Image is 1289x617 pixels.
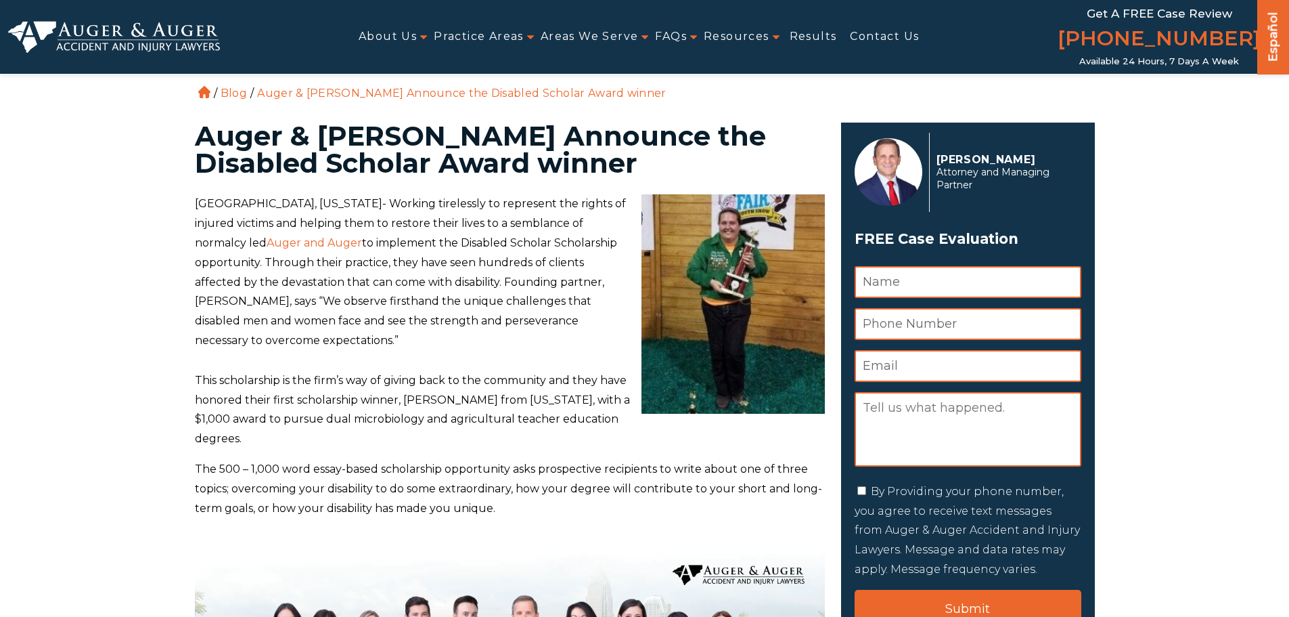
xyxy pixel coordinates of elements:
p: [GEOGRAPHIC_DATA], [US_STATE]- Working tirelessly to represent the rights of injured victims and ... [195,194,825,350]
a: [PHONE_NUMBER] [1058,24,1261,56]
h1: Auger & [PERSON_NAME] Announce the Disabled Scholar Award winner [195,123,825,177]
p: The 500 – 1,000 word essay-based scholarship opportunity asks prospective recipients to write abo... [195,460,825,518]
input: Phone Number [855,308,1081,340]
img: 10387470_740309792727827_106136570177670995_n [641,194,825,414]
a: FAQs [655,22,687,52]
a: Blog [221,87,247,100]
input: Name [855,266,1081,298]
a: Practice Areas [434,22,524,52]
a: Results [790,22,837,52]
span: Available 24 Hours, 7 Days a Week [1079,56,1239,67]
label: By Providing your phone number, you agree to receive text messages from Auger & Auger Accident an... [855,485,1080,576]
a: Resources [704,22,769,52]
span: Attorney and Managing Partner [936,166,1074,192]
img: Herbert Auger [855,138,922,206]
p: [PERSON_NAME] [936,153,1074,166]
a: Contact Us [850,22,919,52]
li: Auger & [PERSON_NAME] Announce the Disabled Scholar Award winner [254,87,669,100]
input: Email [855,350,1081,382]
span: Get a FREE Case Review [1087,7,1232,20]
span: FREE Case Evaluation [855,226,1081,252]
a: Areas We Serve [541,22,639,52]
a: Home [198,86,210,98]
a: About Us [359,22,417,52]
a: Auger and Auger [267,236,362,249]
img: Auger & Auger Accident and Injury Lawyers Logo [8,21,220,54]
p: This scholarship is the firm’s way of giving back to the community and they have honored their fi... [195,371,825,449]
